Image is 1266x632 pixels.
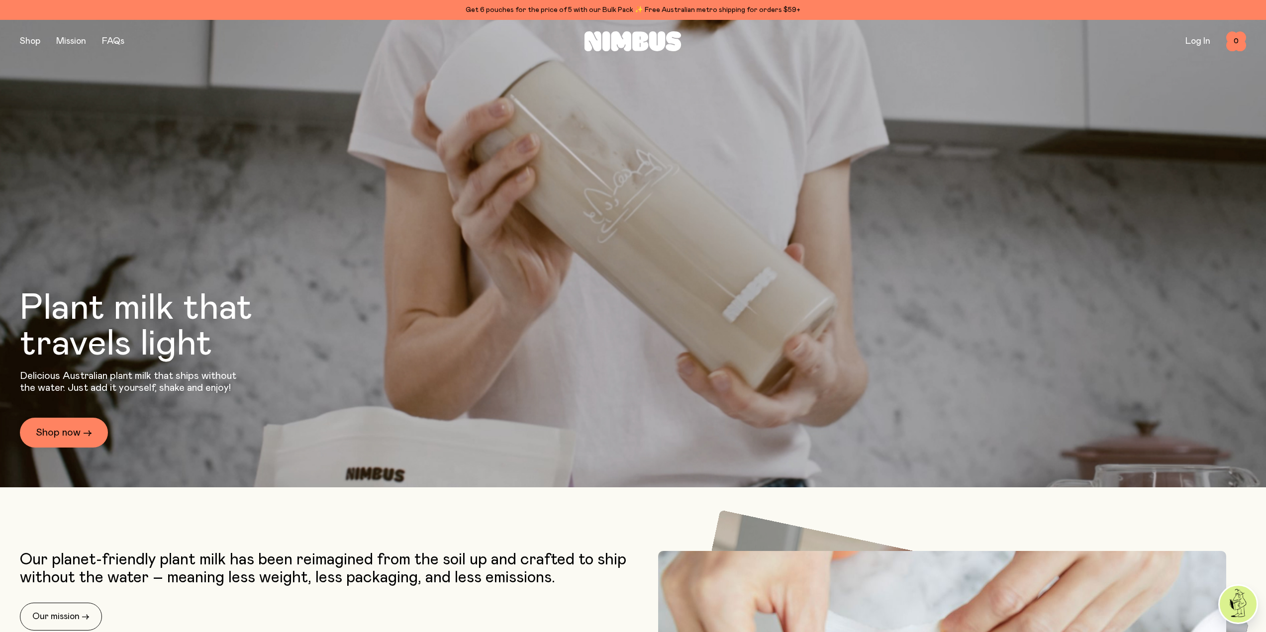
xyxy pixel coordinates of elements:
img: agent [1220,586,1257,623]
h1: Plant milk that travels light [20,290,306,362]
a: FAQs [102,37,124,46]
a: Mission [56,37,86,46]
p: Delicious Australian plant milk that ships without the water. Just add it yourself, shake and enjoy! [20,370,243,394]
a: Shop now → [20,418,108,448]
div: Get 6 pouches for the price of 5 with our Bulk Pack ✨ Free Australian metro shipping for orders $59+ [20,4,1246,16]
a: Our mission → [20,603,102,631]
p: Our planet-friendly plant milk has been reimagined from the soil up and crafted to ship without t... [20,551,628,587]
button: 0 [1226,31,1246,51]
a: Log In [1185,37,1210,46]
